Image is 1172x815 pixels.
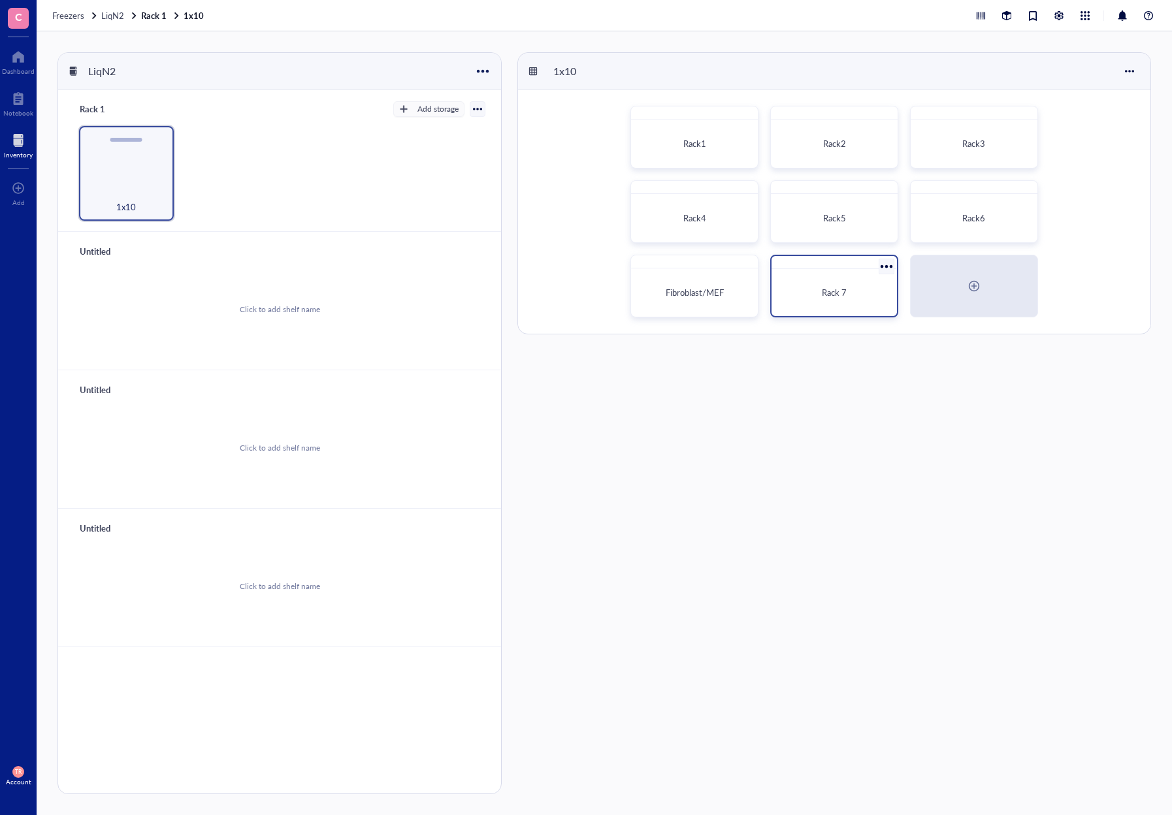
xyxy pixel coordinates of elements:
[240,304,320,315] div: Click to add shelf name
[417,103,459,115] div: Add storage
[2,67,35,75] div: Dashboard
[15,769,22,775] span: TR
[666,286,724,298] span: Fibroblast/MEF
[101,10,138,22] a: LiqN2
[74,242,152,261] div: Untitled
[3,88,33,117] a: Notebook
[101,9,124,22] span: LiqN2
[823,137,846,150] span: Rack2
[2,46,35,75] a: Dashboard
[822,286,847,298] span: Rack 7
[393,101,464,117] button: Add storage
[547,60,626,82] div: 1x10
[683,212,706,224] span: Rack4
[962,212,985,224] span: Rack6
[82,60,161,82] div: LiqN2
[15,8,22,25] span: C
[74,100,152,118] div: Rack 1
[240,442,320,454] div: Click to add shelf name
[74,519,152,537] div: Untitled
[12,199,25,206] div: Add
[52,10,99,22] a: Freezers
[240,581,320,592] div: Click to add shelf name
[683,137,706,150] span: Rack1
[3,109,33,117] div: Notebook
[4,151,33,159] div: Inventory
[141,10,206,22] a: Rack 11x10
[6,778,31,786] div: Account
[74,381,152,399] div: Untitled
[4,130,33,159] a: Inventory
[116,200,136,214] span: 1x10
[823,212,846,224] span: Rack5
[962,137,985,150] span: Rack3
[52,9,84,22] span: Freezers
